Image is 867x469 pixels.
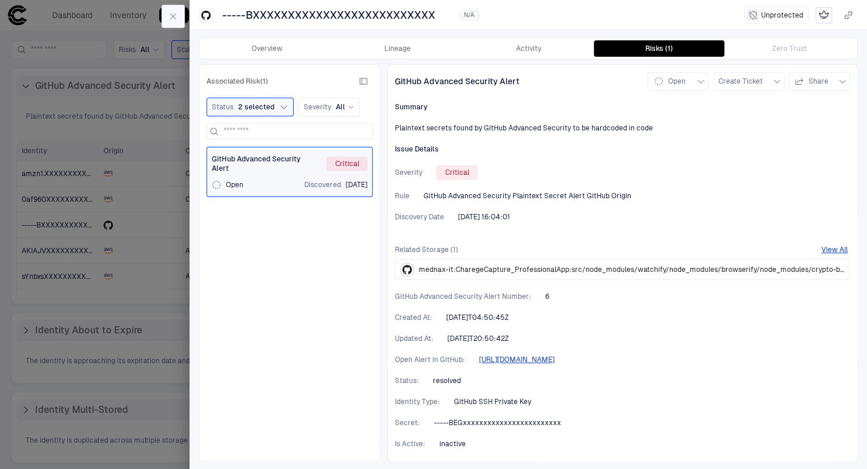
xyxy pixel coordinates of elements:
span: GitHub Advanced Security Plaintext Secret Alert GitHub Origin [424,191,631,201]
span: [DATE]T04:50:45Z [446,313,509,322]
span: -----BEGxxxxxxxxxxxxxxxxxxxxxxxx [434,418,561,427]
span: -----BXXXXXXXXXXXXXXXXXXXXXXXXXX [222,8,435,22]
span: Open [668,77,686,86]
span: Status [212,102,233,112]
span: 6 [545,292,549,301]
span: Create Ticket [718,77,763,86]
span: inactive [439,439,466,449]
a: [URL][DOMAIN_NAME] [479,355,555,364]
span: GitHub Advanced Security Alert [395,76,519,87]
span: Severity [395,168,422,177]
button: View All [821,245,848,254]
span: Created At : [395,313,432,322]
button: Share [789,72,850,91]
span: Share [808,77,828,86]
button: Lineage [332,40,463,57]
span: Related Storage (1) [395,245,458,254]
button: Status2 selected [207,98,294,116]
span: Rule [395,191,410,201]
span: GitHub Advanced Security Alert Number : [395,292,531,301]
div: Mark as Crown Jewel [816,7,832,23]
span: Secret : [395,418,420,427]
span: Critical [335,159,359,168]
button: Overview [202,40,332,57]
span: Critical [445,168,469,177]
div: Plaintext secrets found by GitHub Advanced Security to be hardcoded in code [395,123,653,133]
span: Updated At : [395,334,433,343]
span: Summary [395,102,428,112]
span: [DATE]T20:50:42Z [448,334,509,343]
span: All [336,102,345,112]
span: Is Active : [395,439,425,449]
span: GitHub Advanced Security Alert [212,154,317,173]
div: Risks (1) [645,44,673,53]
span: Status : [395,376,419,385]
span: [DATE] 16:04:01 [458,212,510,222]
span: Severity [304,102,331,112]
span: N/A [464,11,474,19]
span: [DATE] [346,180,367,189]
div: GitHub [201,11,211,20]
button: Create Ticket [713,72,785,91]
button: -----BXXXXXXXXXXXXXXXXXXXXXXXXXX [220,6,452,25]
span: Discovered [304,180,341,189]
span: resolved [433,376,461,385]
span: Discovery Date [395,212,444,222]
span: Identity Type : [395,397,440,406]
div: Zero Trust [772,44,807,53]
button: Activity [463,40,593,57]
span: Unprotected [761,11,803,20]
span: Associated Risk (1) [207,77,268,86]
button: Open [648,72,708,91]
span: GitHub SSH Private Key [454,397,531,406]
span: Issue Details [395,144,439,154]
span: Open [226,180,243,189]
span: mednax-it:CharegeCapture_ProfessionalApp:src/node_modules/watchify/node_modules/browserify/node_m... [419,265,845,274]
span: Open Alert in GitHub : [395,355,465,364]
span: 2 selected [238,102,274,112]
div: 8/26/2025 20:04:01 (GMT+00:00 UTC) [458,212,510,222]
